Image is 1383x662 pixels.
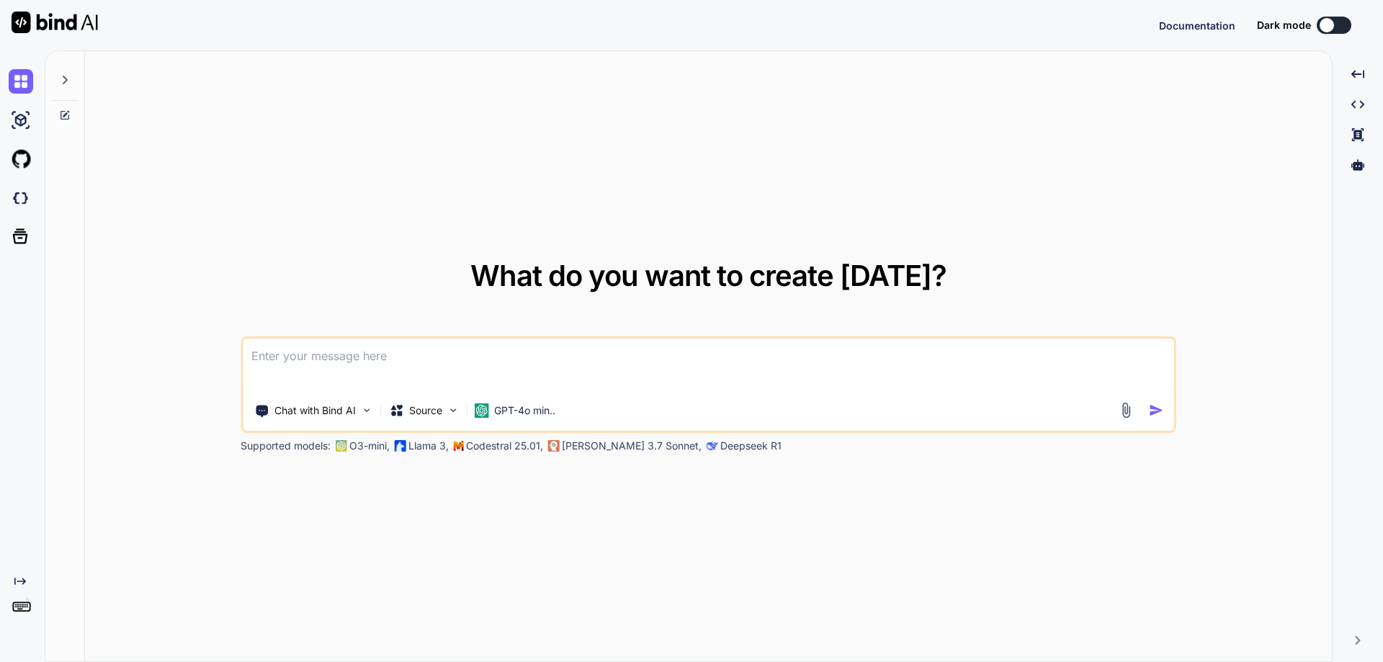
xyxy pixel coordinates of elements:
[1118,402,1134,419] img: attachment
[408,439,449,453] p: Llama 3,
[453,441,463,451] img: Mistral-AI
[720,439,782,453] p: Deepseek R1
[466,439,543,453] p: Codestral 25.01,
[9,69,33,94] img: chat
[12,12,98,33] img: Bind AI
[9,186,33,210] img: darkCloudIdeIcon
[9,108,33,133] img: ai-studio
[241,439,331,453] p: Supported models:
[335,440,346,452] img: GPT-4
[562,439,702,453] p: [PERSON_NAME] 3.7 Sonnet,
[360,404,372,416] img: Pick Tools
[349,439,390,453] p: O3-mini,
[409,403,442,418] p: Source
[447,404,459,416] img: Pick Models
[9,147,33,171] img: githubLight
[1159,18,1235,33] button: Documentation
[274,403,356,418] p: Chat with Bind AI
[547,440,559,452] img: claude
[394,440,406,452] img: Llama2
[1257,18,1311,32] span: Dark mode
[1159,19,1235,32] span: Documentation
[706,440,717,452] img: claude
[494,403,555,418] p: GPT-4o min..
[470,258,946,293] span: What do you want to create [DATE]?
[474,403,488,418] img: GPT-4o mini
[1149,403,1164,418] img: icon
